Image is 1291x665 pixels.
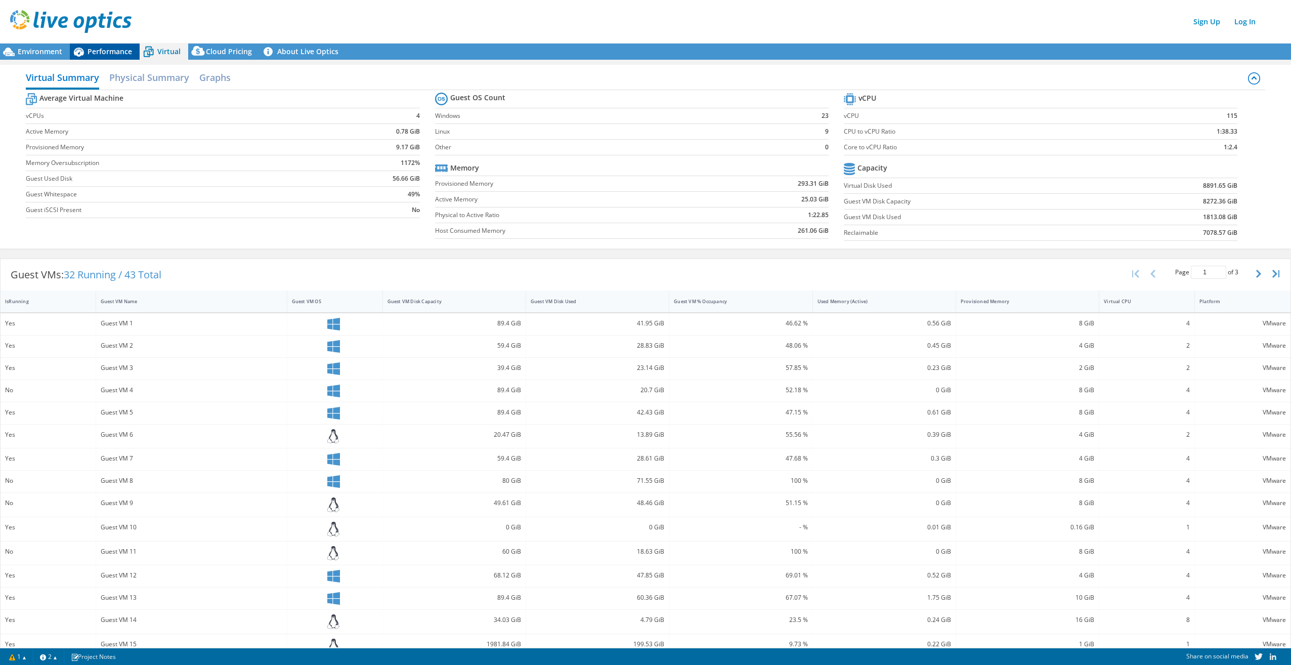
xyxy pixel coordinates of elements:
[388,362,521,373] div: 39.4 GiB
[961,385,1094,396] div: 8 GiB
[961,570,1094,581] div: 4 GiB
[961,522,1094,533] div: 0.16 GiB
[1199,546,1286,557] div: VMware
[388,340,521,351] div: 59.4 GiB
[1104,407,1190,418] div: 4
[396,127,420,137] b: 0.78 GiB
[822,111,829,121] b: 23
[101,407,282,418] div: Guest VM 5
[401,158,420,168] b: 1172%
[388,592,521,603] div: 89.4 GiB
[961,318,1094,329] div: 8 GiB
[531,497,664,509] div: 48.46 GiB
[858,93,876,103] b: vCPU
[1104,318,1190,329] div: 4
[412,205,420,215] b: No
[674,318,807,329] div: 46.62 %
[388,475,521,486] div: 80 GiB
[817,298,939,305] div: Used Memory (Active)
[1203,196,1237,206] b: 8272.36 GiB
[1199,570,1286,581] div: VMware
[798,179,829,189] b: 293.31 GiB
[961,298,1082,305] div: Provisioned Memory
[388,385,521,396] div: 89.4 GiB
[674,362,807,373] div: 57.85 %
[5,318,91,329] div: Yes
[531,385,664,396] div: 20.7 GiB
[5,429,91,440] div: Yes
[817,592,951,603] div: 1.75 GiB
[101,592,282,603] div: Guest VM 13
[101,570,282,581] div: Guest VM 12
[5,614,91,626] div: Yes
[388,522,521,533] div: 0 GiB
[388,639,521,650] div: 1981.84 GiB
[64,268,161,281] span: 32 Running / 43 Total
[817,497,951,509] div: 0 GiB
[844,228,1110,238] label: Reclaimable
[817,407,951,418] div: 0.61 GiB
[844,142,1134,152] label: Core to vCPU Ratio
[5,340,91,351] div: Yes
[157,47,181,56] span: Virtual
[450,163,479,173] b: Memory
[531,407,664,418] div: 42.43 GiB
[674,546,807,557] div: 100 %
[1104,592,1190,603] div: 4
[1203,181,1237,191] b: 8891.65 GiB
[1191,266,1226,279] input: jump to page
[961,453,1094,464] div: 4 GiB
[408,189,420,199] b: 49%
[1227,111,1237,121] b: 115
[88,47,132,56] span: Performance
[393,174,420,184] b: 56.66 GiB
[388,318,521,329] div: 89.4 GiB
[5,453,91,464] div: Yes
[531,453,664,464] div: 28.61 GiB
[531,362,664,373] div: 23.14 GiB
[101,639,282,650] div: Guest VM 15
[101,497,282,509] div: Guest VM 9
[801,194,829,204] b: 25.03 GiB
[101,362,282,373] div: Guest VM 3
[844,111,1134,121] label: vCPU
[817,639,951,650] div: 0.22 GiB
[817,385,951,396] div: 0 GiB
[26,127,334,137] label: Active Memory
[1199,298,1274,305] div: Platform
[817,522,951,533] div: 0.01 GiB
[101,475,282,486] div: Guest VM 8
[531,318,664,329] div: 41.95 GiB
[857,163,887,173] b: Capacity
[435,111,793,121] label: Windows
[388,298,509,305] div: Guest VM Disk Capacity
[1224,142,1237,152] b: 1:2.4
[435,210,714,220] label: Physical to Active Ratio
[674,475,807,486] div: 100 %
[961,546,1094,557] div: 8 GiB
[531,592,664,603] div: 60.36 GiB
[435,194,714,204] label: Active Memory
[5,298,79,305] div: IsRunning
[5,407,91,418] div: Yes
[388,570,521,581] div: 68.12 GiB
[674,497,807,509] div: 51.15 %
[817,318,951,329] div: 0.56 GiB
[1104,340,1190,351] div: 2
[961,407,1094,418] div: 8 GiB
[1199,385,1286,396] div: VMware
[531,639,664,650] div: 199.53 GiB
[1199,362,1286,373] div: VMware
[5,639,91,650] div: Yes
[817,429,951,440] div: 0.39 GiB
[817,340,951,351] div: 0.45 GiB
[817,475,951,486] div: 0 GiB
[101,298,270,305] div: Guest VM Name
[5,362,91,373] div: Yes
[817,362,951,373] div: 0.23 GiB
[817,614,951,626] div: 0.24 GiB
[2,650,33,663] a: 1
[531,340,664,351] div: 28.83 GiB
[5,385,91,396] div: No
[1188,14,1225,29] a: Sign Up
